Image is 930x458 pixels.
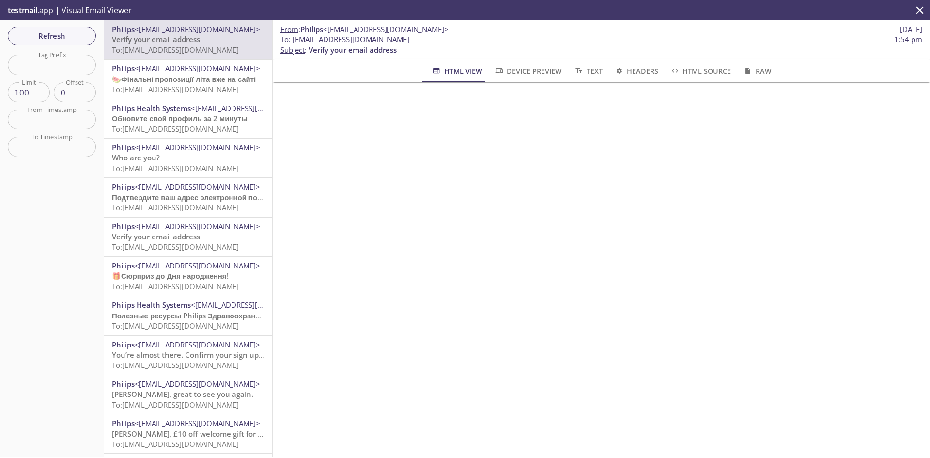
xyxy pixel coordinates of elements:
[112,429,273,439] span: [PERSON_NAME], £10 off welcome gift for you.
[743,65,771,77] span: Raw
[112,113,248,123] span: Обновите свой профиль за 2 минуты
[112,400,239,410] span: To: [EMAIL_ADDRESS][DOMAIN_NAME]
[280,45,305,55] span: Subject
[112,261,135,270] span: Philips
[280,34,289,44] span: To
[670,65,731,77] span: HTML Source
[280,24,449,34] span: :
[112,142,135,152] span: Philips
[112,153,160,162] span: Who are you?
[8,5,37,16] span: testmail
[112,84,239,94] span: To: [EMAIL_ADDRESS][DOMAIN_NAME]
[135,142,260,152] span: <[EMAIL_ADDRESS][DOMAIN_NAME]>
[112,24,135,34] span: Philips
[104,20,272,59] div: Philips<[EMAIL_ADDRESS][DOMAIN_NAME]>Verify your email addressTo:[EMAIL_ADDRESS][DOMAIN_NAME]
[323,24,449,34] span: <[EMAIL_ADDRESS][DOMAIN_NAME]>
[191,300,316,310] span: <[EMAIL_ADDRESS][DOMAIN_NAME]>
[112,103,191,113] span: Philips Health Systems
[112,350,276,360] span: You’re almost there. Confirm your sign up now
[112,300,191,310] span: Philips Health Systems
[112,221,135,231] span: Philips
[112,34,200,44] span: Verify your email address
[104,139,272,177] div: Philips<[EMAIL_ADDRESS][DOMAIN_NAME]>Who are you?To:[EMAIL_ADDRESS][DOMAIN_NAME]
[104,375,272,414] div: Philips<[EMAIL_ADDRESS][DOMAIN_NAME]>[PERSON_NAME], great to see you again.To:[EMAIL_ADDRESS][DOM...
[112,203,239,212] span: To: [EMAIL_ADDRESS][DOMAIN_NAME]
[135,379,260,389] span: <[EMAIL_ADDRESS][DOMAIN_NAME]>
[104,178,272,217] div: Philips<[EMAIL_ADDRESS][DOMAIN_NAME]>Подтвердите ваш адрес электронной почтыTo:[EMAIL_ADDRESS][DO...
[112,321,239,331] span: To: [EMAIL_ADDRESS][DOMAIN_NAME]
[112,232,200,241] span: Verify your email address
[112,45,239,55] span: To: [EMAIL_ADDRESS][DOMAIN_NAME]
[112,182,135,191] span: Philips
[135,24,260,34] span: <[EMAIL_ADDRESS][DOMAIN_NAME]>
[135,182,260,191] span: <[EMAIL_ADDRESS][DOMAIN_NAME]>
[135,261,260,270] span: <[EMAIL_ADDRESS][DOMAIN_NAME]>
[300,24,323,34] span: Philips
[112,271,229,281] span: 🎁Сюрприз до Дня народження!
[191,103,316,113] span: <[EMAIL_ADDRESS][DOMAIN_NAME]>
[104,414,272,453] div: Philips<[EMAIL_ADDRESS][DOMAIN_NAME]>[PERSON_NAME], £10 off welcome gift for you.To:[EMAIL_ADDRES...
[494,65,562,77] span: Device Preview
[112,418,135,428] span: Philips
[112,340,135,349] span: Philips
[112,192,271,202] span: Подтвердите ваш адрес электронной почты
[309,45,397,55] span: Verify your email address
[112,439,239,449] span: To: [EMAIL_ADDRESS][DOMAIN_NAME]
[900,24,922,34] span: [DATE]
[112,379,135,389] span: Philips
[112,163,239,173] span: To: [EMAIL_ADDRESS][DOMAIN_NAME]
[280,34,922,55] p: :
[135,221,260,231] span: <[EMAIL_ADDRESS][DOMAIN_NAME]>
[112,311,272,320] span: Полезные ресурсы Philips Здравоохранение
[104,60,272,98] div: Philips<[EMAIL_ADDRESS][DOMAIN_NAME]>🍉Фінальні пропозиції літа вже на сайтіTo:[EMAIL_ADDRESS][DOM...
[280,24,298,34] span: From
[8,27,96,45] button: Refresh
[135,340,260,349] span: <[EMAIL_ADDRESS][DOMAIN_NAME]>
[104,218,272,256] div: Philips<[EMAIL_ADDRESS][DOMAIN_NAME]>Verify your email addressTo:[EMAIL_ADDRESS][DOMAIN_NAME]
[112,124,239,134] span: To: [EMAIL_ADDRESS][DOMAIN_NAME]
[104,99,272,138] div: Philips Health Systems<[EMAIL_ADDRESS][DOMAIN_NAME]>Обновите свой профиль за 2 минутыTo:[EMAIL_AD...
[894,34,922,45] span: 1:54 pm
[614,65,658,77] span: Headers
[135,63,260,73] span: <[EMAIL_ADDRESS][DOMAIN_NAME]>
[104,257,272,296] div: Philips<[EMAIL_ADDRESS][DOMAIN_NAME]>🎁Сюрприз до Дня народження!To:[EMAIL_ADDRESS][DOMAIN_NAME]
[104,336,272,375] div: Philips<[EMAIL_ADDRESS][DOMAIN_NAME]>You’re almost there. Confirm your sign up nowTo:[EMAIL_ADDRE...
[15,30,88,42] span: Refresh
[112,360,239,370] span: To: [EMAIL_ADDRESS][DOMAIN_NAME]
[573,65,602,77] span: Text
[431,65,482,77] span: HTML View
[112,242,239,252] span: To: [EMAIL_ADDRESS][DOMAIN_NAME]
[280,34,409,45] span: : [EMAIL_ADDRESS][DOMAIN_NAME]
[104,296,272,335] div: Philips Health Systems<[EMAIL_ADDRESS][DOMAIN_NAME]>Полезные ресурсы Philips ЗдравоохранениеTo:[E...
[112,282,239,291] span: To: [EMAIL_ADDRESS][DOMAIN_NAME]
[112,389,253,399] span: [PERSON_NAME], great to see you again.
[135,418,260,428] span: <[EMAIL_ADDRESS][DOMAIN_NAME]>
[112,74,256,84] span: 🍉Фінальні пропозиції літа вже на сайті
[112,63,135,73] span: Philips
